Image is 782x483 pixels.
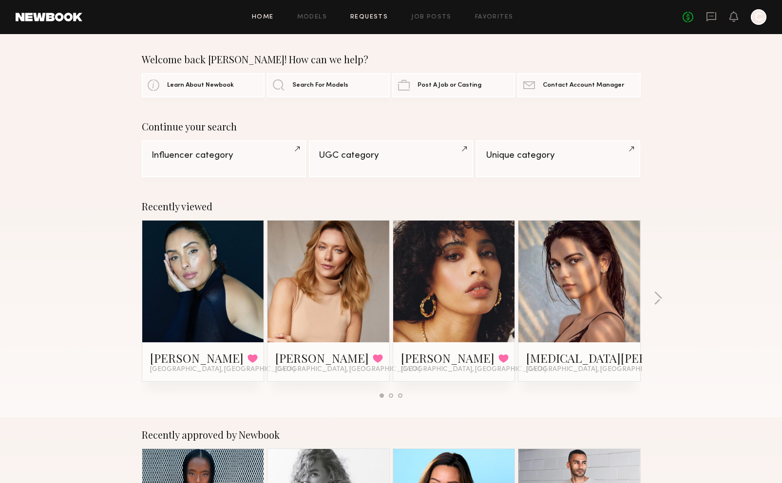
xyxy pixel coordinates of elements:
[401,366,546,373] span: [GEOGRAPHIC_DATA], [GEOGRAPHIC_DATA]
[486,151,630,160] div: Unique category
[142,429,641,441] div: Recently approved by Newbook
[292,82,348,89] span: Search For Models
[275,366,420,373] span: [GEOGRAPHIC_DATA], [GEOGRAPHIC_DATA]
[297,14,327,20] a: Models
[152,151,296,160] div: Influencer category
[411,14,452,20] a: Job Posts
[350,14,388,20] a: Requests
[543,82,624,89] span: Contact Account Manager
[142,201,641,212] div: Recently viewed
[475,14,514,20] a: Favorites
[309,140,473,177] a: UGC category
[142,140,306,177] a: Influencer category
[751,9,766,25] a: C
[142,54,641,65] div: Welcome back [PERSON_NAME]! How can we help?
[150,350,244,366] a: [PERSON_NAME]
[392,73,515,97] a: Post A Job or Casting
[275,350,369,366] a: [PERSON_NAME]
[476,140,640,177] a: Unique category
[319,151,463,160] div: UGC category
[401,350,495,366] a: [PERSON_NAME]
[526,366,671,373] span: [GEOGRAPHIC_DATA], [GEOGRAPHIC_DATA]
[517,73,640,97] a: Contact Account Manager
[142,73,265,97] a: Learn About Newbook
[418,82,481,89] span: Post A Job or Casting
[526,350,714,366] a: [MEDICAL_DATA][PERSON_NAME]
[167,82,234,89] span: Learn About Newbook
[267,73,390,97] a: Search For Models
[252,14,274,20] a: Home
[150,366,295,373] span: [GEOGRAPHIC_DATA], [GEOGRAPHIC_DATA]
[142,121,641,132] div: Continue your search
